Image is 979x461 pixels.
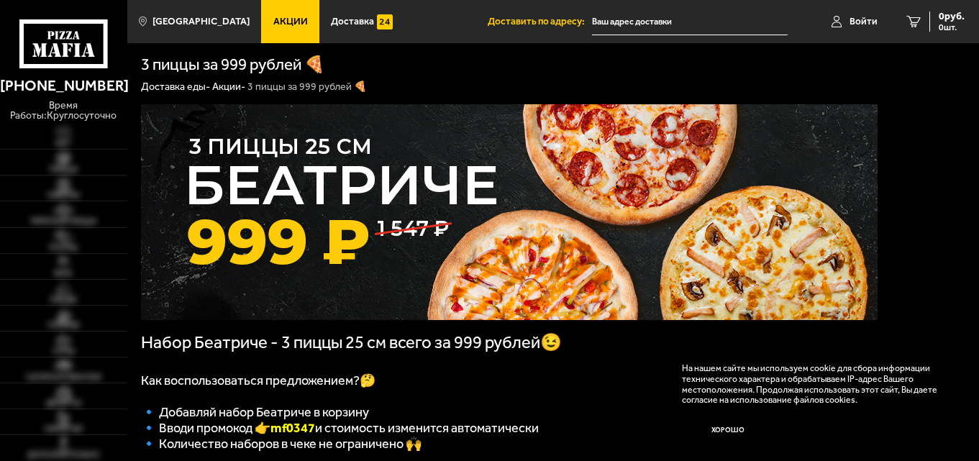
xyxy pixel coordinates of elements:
[682,416,774,447] button: Хорошо
[939,12,965,22] span: 0 руб.
[377,14,392,29] img: 15daf4d41897b9f0e9f617042186c801.svg
[850,17,878,27] span: Войти
[141,436,422,452] span: 🔹 Количество наборов в чеке не ограничено 🙌
[141,420,539,436] span: 🔹 Вводи промокод 👉 и стоимость изменится автоматически
[939,23,965,32] span: 0 шт.
[141,373,375,388] span: Как воспользоваться предложением?🤔
[141,332,562,352] span: Набор Беатриче - 3 пиццы 25 см всего за 999 рублей😉
[141,104,878,320] img: 1024x1024
[247,81,367,93] div: 3 пиццы за 999 рублей 🍕
[212,81,245,93] a: Акции-
[331,17,374,27] span: Доставка
[141,57,324,73] h1: 3 пиццы за 999 рублей 🍕
[152,17,250,27] span: [GEOGRAPHIC_DATA]
[141,404,369,420] span: 🔹 Добавляй набор Беатриче в корзину
[270,420,315,436] b: mf0347
[488,17,592,27] span: Доставить по адресу:
[273,17,308,27] span: Акции
[682,363,947,406] p: На нашем сайте мы используем cookie для сбора информации технического характера и обрабатываем IP...
[141,81,210,93] a: Доставка еды-
[592,9,788,35] input: Ваш адрес доставки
